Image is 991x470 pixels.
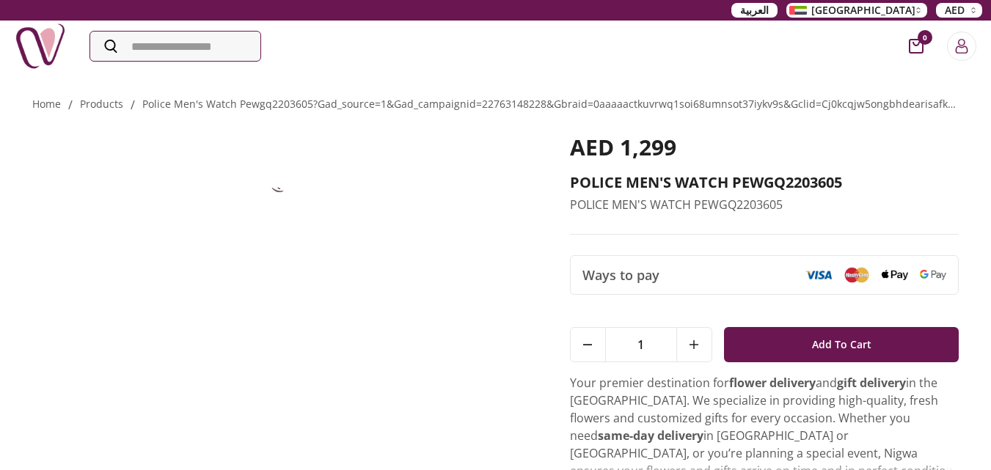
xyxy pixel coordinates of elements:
[920,270,946,280] img: Google Pay
[947,32,976,61] button: Login
[729,375,816,391] strong: flower delivery
[68,96,73,114] li: /
[789,6,807,15] img: Arabic_dztd3n.png
[582,265,659,285] span: Ways to pay
[740,3,769,18] span: العربية
[936,3,982,18] button: AED
[570,132,676,162] span: AED 1,299
[812,331,871,358] span: Add To Cart
[570,196,959,213] p: POLICE MEN'S WATCH PEWGQ2203605
[80,97,123,111] a: products
[32,97,61,111] a: Home
[598,427,703,444] strong: same-day delivery
[844,267,870,282] img: Mastercard
[131,96,135,114] li: /
[918,30,932,45] span: 0
[805,270,832,280] img: Visa
[570,172,959,193] h2: POLICE MEN'S WATCH PEWGQ2203605
[909,39,924,54] button: cart-button
[945,3,965,18] span: AED
[811,3,915,18] span: [GEOGRAPHIC_DATA]
[15,21,66,72] img: Nigwa-uae-gifts
[786,3,927,18] button: [GEOGRAPHIC_DATA]
[606,328,676,361] span: 1
[882,270,908,281] img: Apple Pay
[244,134,317,208] img: POLICE MEN'S WATCH PEWGQ2203605
[837,375,906,391] strong: gift delivery
[90,32,260,61] input: Search
[724,327,959,362] button: Add To Cart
